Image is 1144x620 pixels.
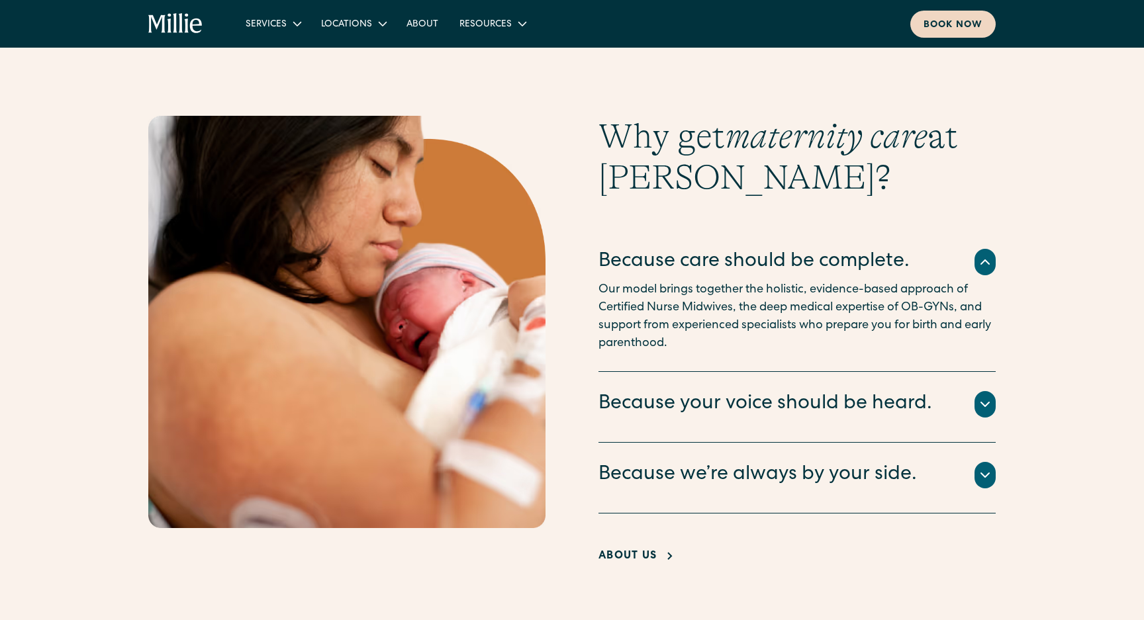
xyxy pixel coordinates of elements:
[246,18,287,32] div: Services
[598,390,932,418] div: Because your voice should be heard.
[148,116,546,528] img: Mother holding her newborn baby right after birth, embracing the first skin-to-skin contact durin...
[449,13,536,34] div: Resources
[598,248,910,276] div: Because care should be complete.
[310,13,396,34] div: Locations
[910,11,996,38] a: Book now
[396,13,449,34] a: About
[459,18,512,32] div: Resources
[148,13,203,34] a: home
[321,18,372,32] div: Locations
[235,13,310,34] div: Services
[924,19,982,32] div: Book now
[725,116,928,156] em: maternity care
[598,116,996,199] h2: Why get at [PERSON_NAME]?
[598,549,657,564] div: About Us
[598,549,678,564] a: About Us
[598,461,917,489] div: Because we’re always by your side.
[598,281,996,353] p: Our model brings together the holistic, evidence-based approach of Certified Nurse Midwives, the ...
